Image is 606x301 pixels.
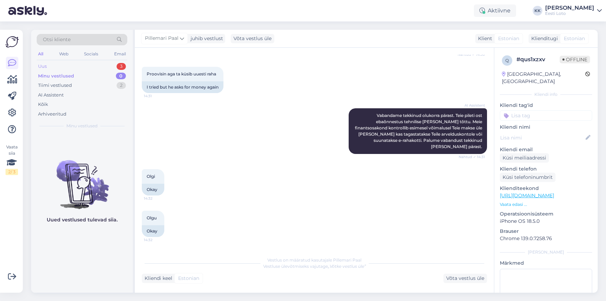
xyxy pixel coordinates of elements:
[459,103,485,108] span: AI Assistent
[500,146,592,153] p: Kliendi email
[500,210,592,218] p: Operatsioonisüsteem
[500,259,592,267] p: Märkmed
[116,73,126,80] div: 0
[500,185,592,192] p: Klienditeekond
[38,82,72,89] div: Tiimi vestlused
[58,49,70,58] div: Web
[516,55,560,64] div: # qus1xzxv
[145,35,178,42] span: Pillemari Paal
[83,49,100,58] div: Socials
[37,49,45,58] div: All
[502,71,585,85] div: [GEOGRAPHIC_DATA], [GEOGRAPHIC_DATA]
[38,73,74,80] div: Minu vestlused
[38,92,64,99] div: AI Assistent
[144,196,170,201] span: 14:32
[500,134,584,142] input: Lisa nimi
[6,144,18,175] div: Vaata siia
[188,35,223,42] div: juhib vestlust
[31,148,133,210] img: No chats
[117,82,126,89] div: 2
[113,49,127,58] div: Email
[459,154,485,159] span: Nähtud ✓ 14:31
[500,165,592,173] p: Kliendi telefon
[500,110,592,121] input: Lisa tag
[144,93,170,99] span: 14:31
[147,71,216,76] span: Proovisin aga ta küsib uuesti raha
[500,235,592,242] p: Chrome 139.0.7258.76
[38,63,47,70] div: Uus
[66,123,98,129] span: Minu vestlused
[498,35,519,42] span: Estonian
[328,264,366,269] i: „Võtke vestlus üle”
[117,63,126,70] div: 3
[500,228,592,235] p: Brauser
[500,192,554,199] a: [URL][DOMAIN_NAME]
[529,35,558,42] div: Klienditugi
[142,184,164,195] div: Okay
[500,249,592,255] div: [PERSON_NAME]
[144,237,170,243] span: 14:32
[560,56,590,63] span: Offline
[475,35,492,42] div: Klient
[500,173,555,182] div: Küsi telefoninumbrit
[474,4,516,17] div: Aktiivne
[147,174,155,179] span: Olgi
[500,153,549,163] div: Küsi meiliaadressi
[458,52,485,57] span: Nähtud ✓ 14:30
[263,264,366,269] span: Vestluse ülevõtmiseks vajutage
[6,35,19,48] img: Askly Logo
[43,36,71,43] span: Otsi kliente
[500,218,592,225] p: iPhone OS 18.5.0
[500,201,592,208] p: Vaata edasi ...
[505,58,509,63] span: q
[178,275,199,282] span: Estonian
[142,225,164,237] div: Okay
[500,102,592,109] p: Kliendi tag'id
[231,34,274,43] div: Võta vestlus üle
[142,81,223,93] div: I tried but he asks for money again
[47,216,118,224] p: Uued vestlused tulevad siia.
[38,111,66,118] div: Arhiveeritud
[564,35,585,42] span: Estonian
[545,11,594,16] div: Eesti Loto
[38,101,48,108] div: Kõik
[443,274,487,283] div: Võta vestlus üle
[142,275,172,282] div: Kliendi keel
[500,91,592,98] div: Kliendi info
[6,169,18,175] div: 2 / 3
[355,113,483,149] span: Vabandame tekkinud olukorra pärast. Teie pileti ost ebaõnnestus tehnilise [PERSON_NAME] tõttu. Me...
[545,5,602,16] a: [PERSON_NAME]Eesti Loto
[500,124,592,131] p: Kliendi nimi
[533,6,542,16] div: KK
[545,5,594,11] div: [PERSON_NAME]
[267,257,361,263] span: Vestlus on määratud kasutajale Pillemari Paal
[147,215,157,220] span: Olgu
